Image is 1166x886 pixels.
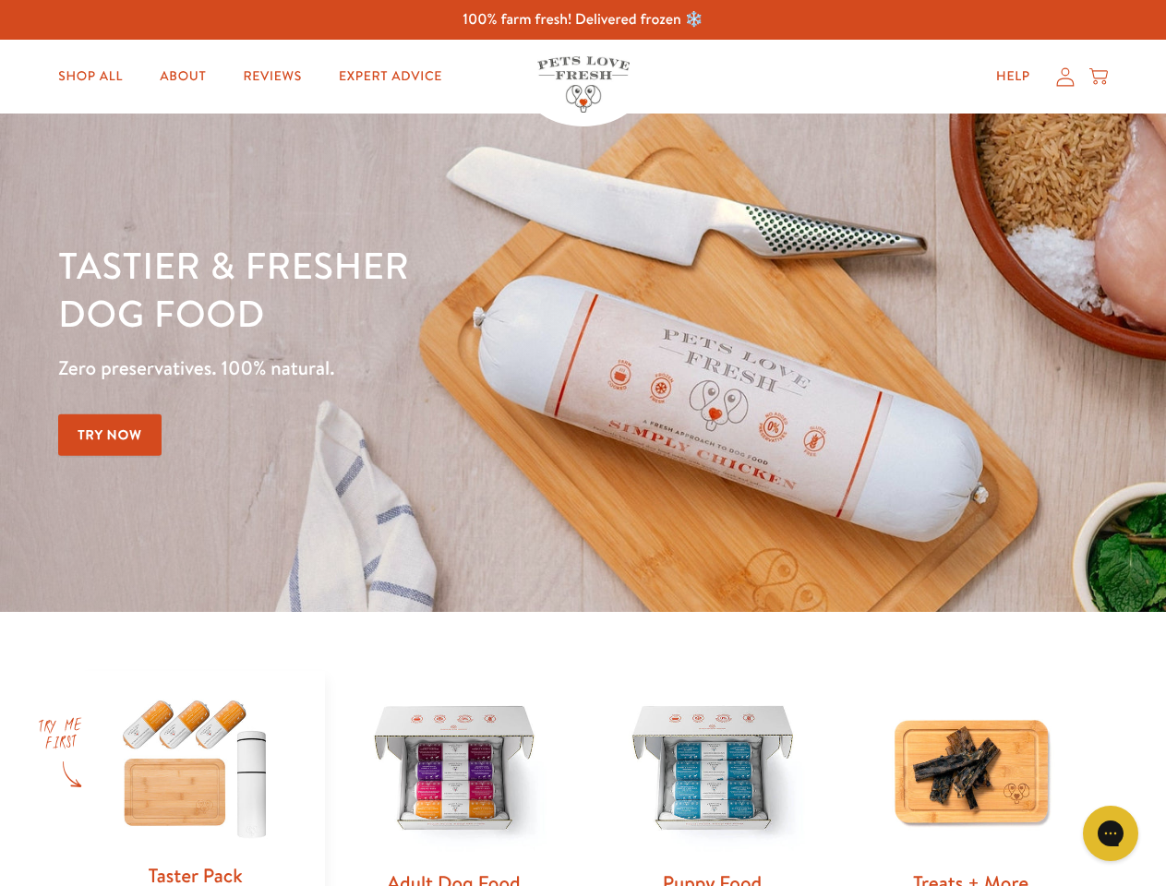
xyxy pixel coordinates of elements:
[43,58,138,95] a: Shop All
[981,58,1045,95] a: Help
[1074,799,1148,868] iframe: Gorgias live chat messenger
[58,414,162,456] a: Try Now
[58,352,758,385] p: Zero preservatives. 100% natural.
[145,58,221,95] a: About
[324,58,457,95] a: Expert Advice
[58,241,758,337] h1: Tastier & fresher dog food
[537,56,630,113] img: Pets Love Fresh
[228,58,316,95] a: Reviews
